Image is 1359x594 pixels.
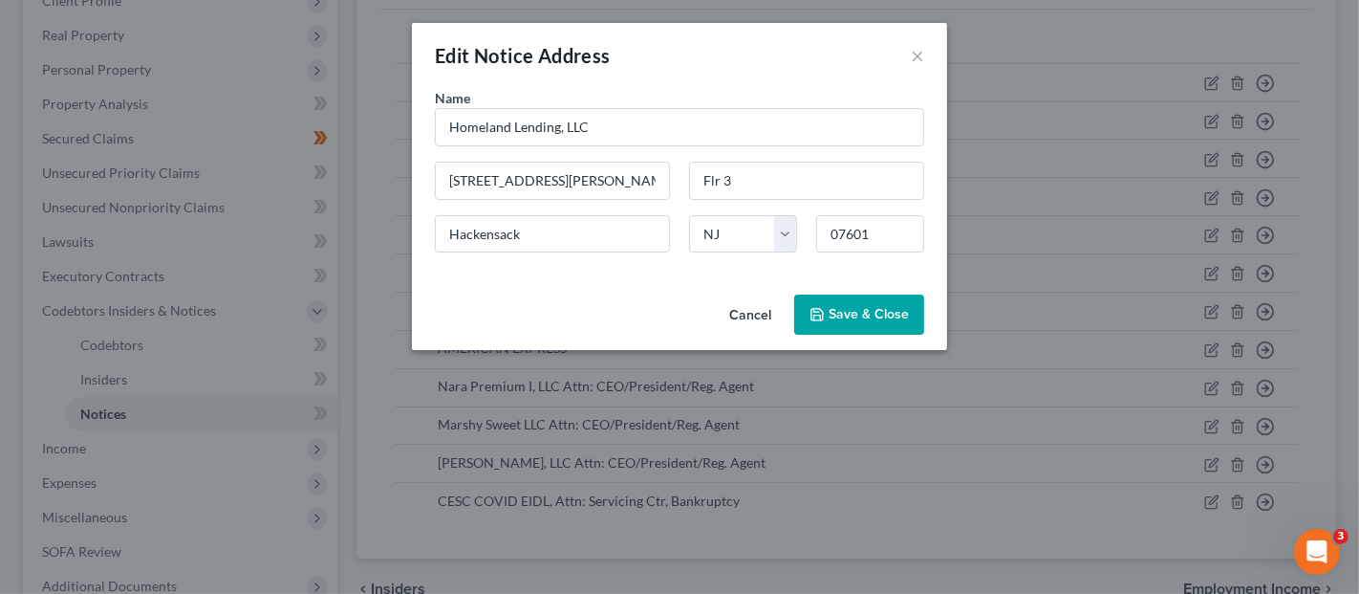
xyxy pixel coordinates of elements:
span: Notice Address [474,44,611,67]
span: Save & Close [829,306,909,322]
button: × [911,44,924,67]
input: Enter zip... [816,215,924,253]
input: Apt, Suite, etc... [690,163,923,199]
input: Search by name... [435,108,924,146]
input: Enter city... [436,216,669,253]
span: Edit [435,44,470,67]
button: Cancel [714,297,787,335]
iframe: Intercom live chat [1294,529,1340,575]
button: Save & Close [794,295,924,335]
span: 3 [1333,529,1348,544]
span: Name [435,90,470,106]
input: Enter address... [436,163,669,199]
